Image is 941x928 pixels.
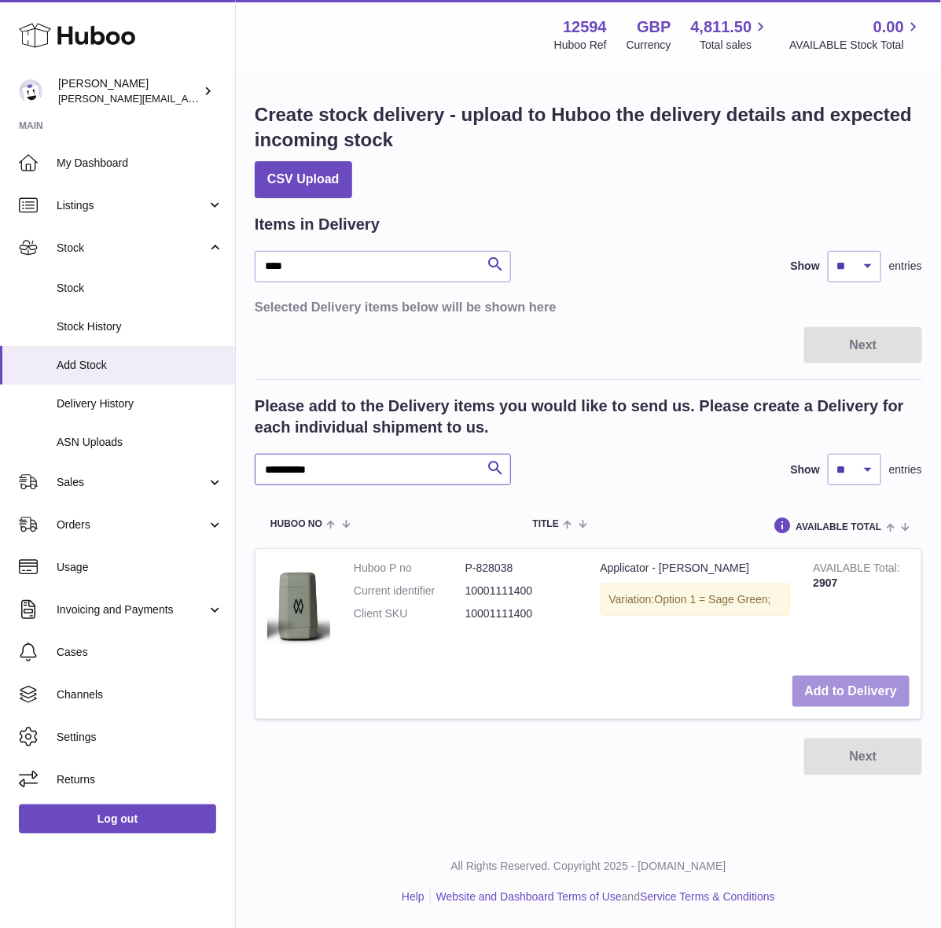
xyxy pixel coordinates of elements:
span: ASN Uploads [57,435,223,450]
button: Add to Delivery [792,676,910,708]
img: Applicator - Sage Green [267,561,330,648]
span: entries [889,462,922,477]
span: Listings [57,198,207,213]
h2: Items in Delivery [255,214,380,235]
dd: 10001111400 [465,606,577,621]
a: Help [402,890,425,903]
dt: Current identifier [354,584,465,598]
a: Service Terms & Conditions [640,890,775,903]
h1: Create stock delivery - upload to Huboo the delivery details and expected incoming stock [255,102,922,153]
span: Add Stock [57,358,223,373]
span: Option 1 = Sage Green; [655,593,771,606]
span: 4,811.50 [691,17,752,38]
button: CSV Upload [255,161,352,198]
span: AVAILABLE Stock Total [789,38,922,53]
strong: AVAILABLE Total [814,562,901,578]
td: Applicator - [PERSON_NAME] [589,549,802,664]
a: Log out [19,805,216,833]
h3: Selected Delivery items below will be shown here [255,298,922,315]
div: Huboo Ref [554,38,607,53]
span: Delivery History [57,396,223,411]
span: Returns [57,772,223,787]
dt: Client SKU [354,606,465,621]
strong: 12594 [563,17,607,38]
span: [PERSON_NAME][EMAIL_ADDRESS][DOMAIN_NAME] [58,92,315,105]
h2: Please add to the Delivery items you would like to send us. Please create a Delivery for each ind... [255,396,922,438]
span: Stock History [57,319,223,334]
dd: P-828038 [465,561,577,576]
div: Variation: [601,584,790,616]
span: Orders [57,517,207,532]
span: Sales [57,475,207,490]
span: Stock [57,241,207,256]
a: 4,811.50 Total sales [691,17,770,53]
span: Invoicing and Payments [57,602,207,617]
dt: Huboo P no [354,561,465,576]
div: Currency [627,38,671,53]
span: Channels [57,687,223,702]
span: Huboo no [270,519,322,529]
div: [PERSON_NAME] [58,76,200,106]
label: Show [791,259,820,274]
a: 0.00 AVAILABLE Stock Total [789,17,922,53]
span: Title [533,519,559,529]
span: Stock [57,281,223,296]
img: owen@wearemakewaves.com [19,79,42,103]
span: Settings [57,730,223,745]
strong: GBP [637,17,671,38]
span: My Dashboard [57,156,223,171]
dd: 10001111400 [465,584,577,598]
span: 0.00 [873,17,904,38]
li: and [431,889,775,904]
label: Show [791,462,820,477]
td: 2907 [802,549,921,664]
span: Cases [57,645,223,660]
span: Usage [57,560,223,575]
p: All Rights Reserved. Copyright 2025 - [DOMAIN_NAME] [248,859,928,874]
span: Total sales [700,38,770,53]
span: entries [889,259,922,274]
a: Website and Dashboard Terms of Use [436,890,622,903]
span: AVAILABLE Total [796,522,882,532]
